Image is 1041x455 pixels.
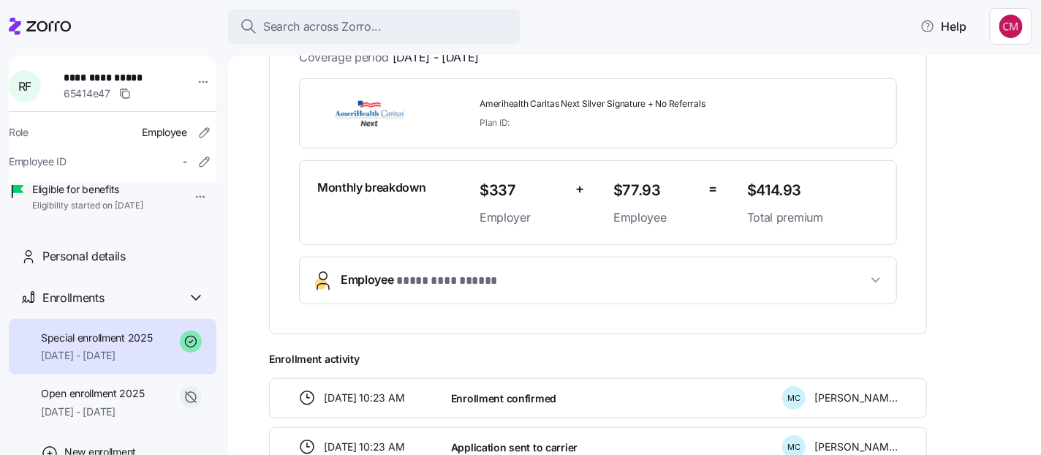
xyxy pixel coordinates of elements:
span: Open enrollment 2025 [41,386,144,401]
span: Coverage period [299,48,479,67]
span: 65414e47 [64,86,110,101]
span: R F [18,80,31,92]
span: M C [787,443,800,451]
span: Eligibility started on [DATE] [32,200,143,212]
span: [DATE] - [DATE] [393,48,479,67]
span: Amerihealth Caritas Next Silver Signature + No Referrals [480,98,735,110]
span: Employer [480,208,564,227]
span: Search across Zorro... [263,18,382,36]
span: Help [920,18,966,35]
span: Enrollment activity [269,352,927,366]
span: $414.93 [747,178,879,203]
span: Personal details [42,247,126,266]
span: [PERSON_NAME] [814,440,898,454]
span: $77.93 [613,178,697,203]
span: Total premium [747,208,879,227]
span: - [183,154,187,169]
span: Role [9,125,29,140]
button: Search across Zorro... [228,9,520,44]
span: Employee [613,208,697,227]
span: Employee [142,125,187,140]
span: Enrollment confirmed [451,391,556,406]
span: [PERSON_NAME] [814,391,898,405]
span: + [575,178,584,200]
span: M C [787,394,800,402]
span: Employee [341,271,507,290]
span: Employee ID [9,154,67,169]
button: Help [909,12,978,41]
span: Plan ID: [480,116,510,129]
span: [DATE] - [DATE] [41,348,153,363]
span: Eligible for benefits [32,182,143,197]
span: $337 [480,178,564,203]
span: [DATE] - [DATE] [41,405,144,419]
span: Monthly breakdown [317,178,426,197]
span: [DATE] 10:23 AM [325,440,405,454]
span: Enrollments [42,289,104,307]
span: = [709,178,718,200]
span: Special enrollment 2025 [41,331,153,345]
span: [DATE] 10:23 AM [325,391,405,405]
span: Application sent to carrier [451,440,578,455]
img: AmeriHealth Caritas Next [317,97,423,130]
img: c76f7742dad050c3772ef460a101715e [999,15,1023,38]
